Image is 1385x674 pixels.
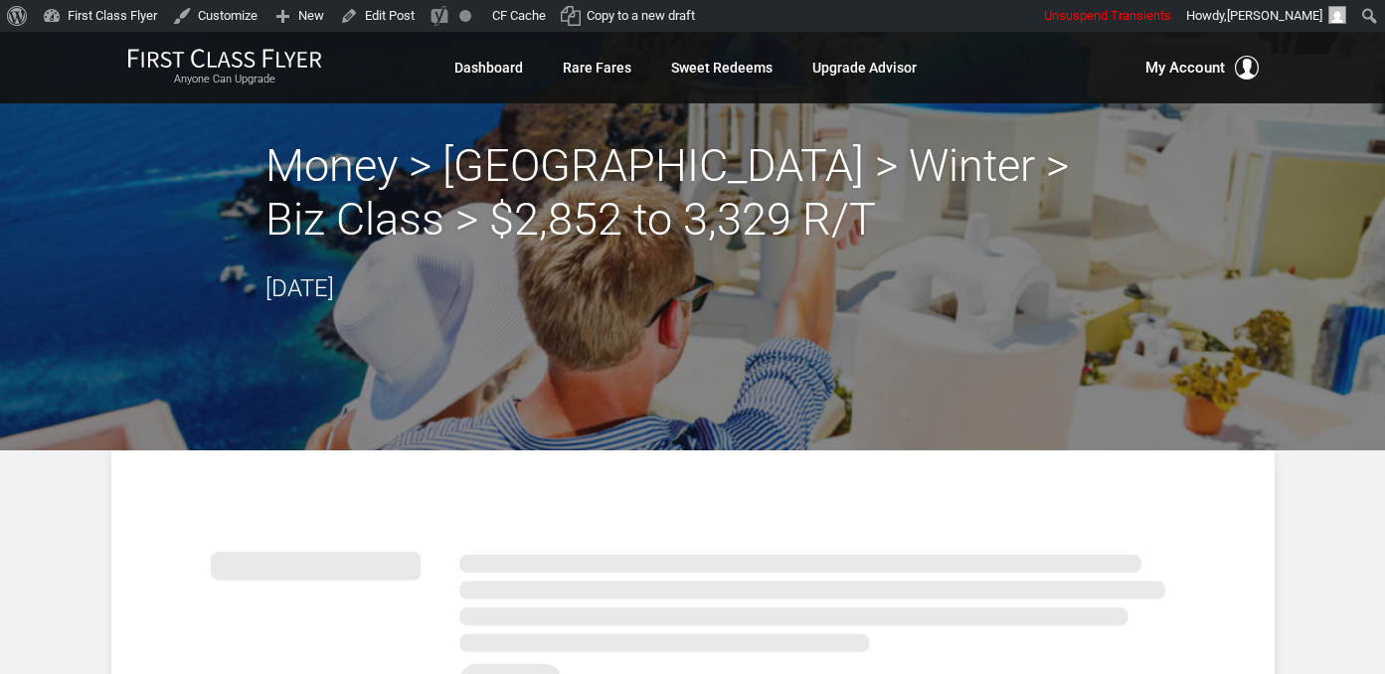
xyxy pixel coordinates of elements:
[127,48,322,87] a: First Class FlyerAnyone Can Upgrade
[671,50,773,85] a: Sweet Redeems
[127,48,322,69] img: First Class Flyer
[265,139,1121,247] h2: Money > [GEOGRAPHIC_DATA] > Winter > Biz Class > $2,852 to 3,329 R/T
[1044,8,1171,23] span: Unsuspend Transients
[1145,56,1259,80] button: My Account
[1227,8,1322,23] span: [PERSON_NAME]
[127,73,322,86] small: Anyone Can Upgrade
[265,274,334,302] time: [DATE]
[454,50,523,85] a: Dashboard
[563,50,631,85] a: Rare Fares
[1145,56,1225,80] span: My Account
[812,50,917,85] a: Upgrade Advisor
